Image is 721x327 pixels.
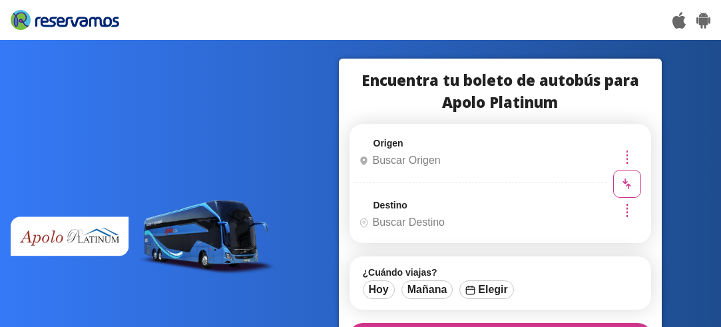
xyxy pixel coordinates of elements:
[401,280,453,299] button: Mañana
[672,12,686,29] img: App Store
[696,12,710,29] img: Play Store
[363,267,638,278] label: ¿Cuándo viajas?
[11,10,119,30] img: Reservamos
[363,280,395,299] button: Hoy
[354,144,602,177] input: Buscar Origen
[354,206,602,239] input: Buscar Destino
[350,69,651,113] h1: Encuentra tu boleto de autobús para Apolo Platinum
[373,200,407,210] label: Destino
[11,195,276,280] img: bus apolo platinum
[373,138,403,149] label: Origen
[459,280,513,299] button: Elegir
